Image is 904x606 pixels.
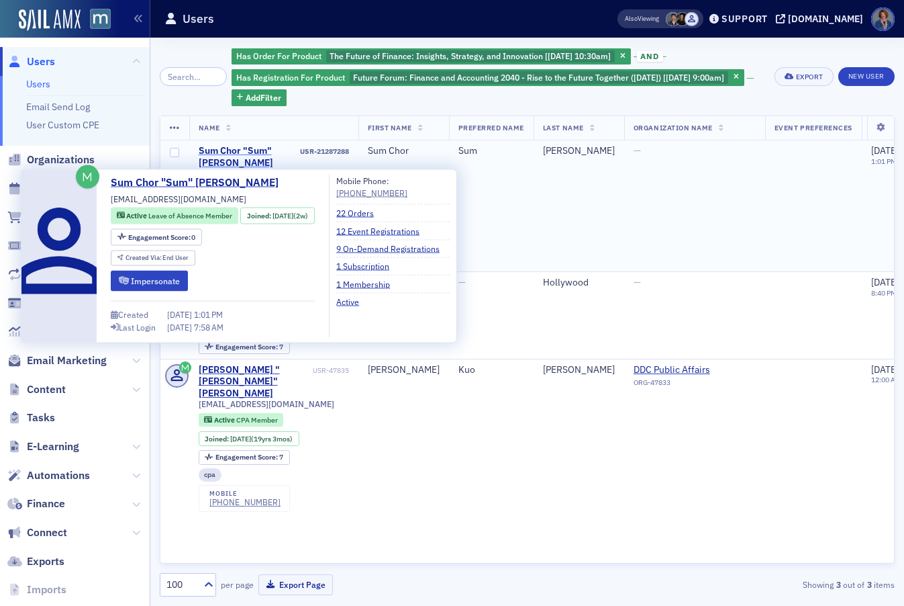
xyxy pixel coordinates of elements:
button: Export [774,67,833,86]
span: — [458,276,466,288]
span: The Future of Finance: Insights, Strategy, and Innovation [[DATE] 10:30am] [330,50,611,61]
div: USR-21287288 [300,147,349,156]
span: Content [27,382,66,397]
span: and [637,51,663,62]
a: Memberships [7,296,93,311]
button: Impersonate [111,270,188,291]
div: Support [721,13,768,25]
time: 1:01 PM [871,157,897,166]
span: Automations [27,468,90,483]
a: Organizations [7,153,95,167]
span: CPA Member [236,415,278,425]
span: [DATE] [272,210,293,220]
a: Active Leave of Absence Member [117,210,232,221]
a: Active [336,296,369,308]
div: Hollywood [543,277,615,289]
a: User Custom CPE [26,119,99,131]
div: Mobile Phone: [336,175,407,200]
span: — [634,144,641,157]
div: Active: Active: CPA Member [199,413,284,427]
div: 100 [166,578,196,592]
div: cpa [199,468,222,482]
span: [EMAIL_ADDRESS][DOMAIN_NAME] [199,399,334,409]
div: 7 [215,343,283,351]
div: [PHONE_NUMBER] [336,187,407,199]
span: Tasks [27,410,55,425]
a: Imports [7,582,66,597]
div: Active: Active: Leave of Absence Member [111,208,238,224]
strong: 3 [834,578,843,591]
div: Created [118,311,148,318]
span: Lauren McDonough [675,12,689,26]
div: Also [625,14,638,23]
strong: 3 [864,578,874,591]
a: Exports [7,554,64,569]
div: (2w) [272,210,308,221]
button: AddFilter [232,89,287,106]
a: Automations [7,468,90,483]
div: Showing out of items [659,578,895,591]
div: Created Via: End User [111,250,195,265]
span: Justin Chase [685,12,699,26]
div: 0 [128,233,196,241]
div: [PERSON_NAME] [543,145,615,157]
div: [PHONE_NUMBER] [209,497,281,507]
div: [DOMAIN_NAME] [788,13,863,25]
a: Content [7,382,66,397]
span: Connect [27,525,67,540]
span: Engagement Score : [215,452,279,462]
a: E-Learning [7,439,79,454]
span: Exports [27,554,64,569]
div: Future Forum: Finance and Accounting 2040 - Rise to the Future Together (October 2025) [10/29/202... [232,69,744,86]
a: Active CPA Member [204,416,277,425]
span: Users [27,54,55,69]
a: Sum Chor "Sum" [PERSON_NAME] [199,145,298,169]
div: mobile [209,490,281,498]
a: 1 Subscription [336,260,399,272]
input: Search… [160,67,227,86]
span: Last Name [543,123,584,132]
span: Mary Beth Halpern [666,12,680,26]
div: [PERSON_NAME] "[PERSON_NAME]" [PERSON_NAME] [199,364,311,400]
span: Engagement Score : [215,342,279,351]
span: First Name [368,123,412,132]
span: 1:01 PM [194,309,223,320]
span: Future Forum: Finance and Accounting 2040 - Rise to the Future Together ([DATE]) [[DATE] 9:00am] [353,72,724,83]
time: 8:40 PM [871,288,897,298]
div: 7 [215,453,283,461]
a: Users [7,54,55,69]
div: [PERSON_NAME] [543,364,615,376]
a: Events & Products [7,181,116,196]
span: Joined : [205,435,230,443]
img: SailAMX [19,9,81,31]
span: Joined : [247,210,272,221]
span: E-Learning [27,439,79,454]
div: [PERSON_NAME] [368,364,440,376]
div: Sum [458,145,524,157]
div: Joined: 2006-06-15 00:00:00 [199,431,299,446]
span: [DATE] [871,144,899,157]
span: Name [199,123,220,132]
a: Tasks [7,410,55,425]
span: [DATE] [167,309,194,320]
a: Email Marketing [7,353,107,368]
a: Sum Chor "Sum" [PERSON_NAME] [111,175,289,191]
div: Engagement Score: 0 [111,228,202,245]
h1: Users [183,11,214,27]
div: Engagement Score: 7 [199,450,290,465]
button: and [634,51,667,62]
a: New User [838,67,895,86]
span: [DATE] [871,276,899,288]
a: Email Send Log [26,101,90,113]
div: ORG-47833 [634,378,756,392]
a: Subscriptions [7,267,93,282]
a: DDC Public Affairs [634,364,756,376]
a: 22 Orders [336,207,384,219]
span: 7:58 AM [194,321,223,332]
span: Leave of Absence Member [148,211,232,220]
span: Organizations [27,153,95,167]
div: USR-47835 [313,366,349,375]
